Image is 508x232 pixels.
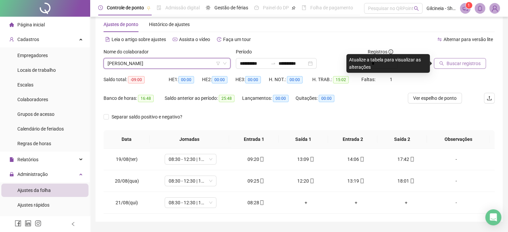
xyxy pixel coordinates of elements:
span: Cadastros [17,37,39,42]
th: Saída 1 [279,130,328,149]
span: file [9,157,14,162]
div: 13:09 [286,156,326,163]
span: Registros [368,48,393,55]
span: 08:30 - 12:30 | 13:30 - 17:30 [169,154,212,164]
span: Histórico de ajustes [149,22,190,27]
label: Nome do colaborador [104,48,153,55]
span: history [217,37,221,42]
div: 12:20 [286,177,326,185]
div: 13:19 [336,177,376,185]
span: pushpin [147,6,151,10]
button: Ver espelho de ponto [408,93,462,103]
span: -09:00 [128,76,145,83]
span: file-text [105,37,110,42]
span: facebook [15,220,21,227]
div: Quitações: [296,94,344,102]
span: clock-circle [98,5,103,10]
span: 00:00 [245,76,261,83]
div: Saldo total: [104,76,169,83]
span: home [9,22,14,27]
th: Entrada 1 [229,130,279,149]
div: - [436,156,476,163]
span: 15:02 [333,76,349,83]
span: to [271,61,276,66]
img: 78913 [490,3,500,13]
span: 1 [390,77,392,82]
div: + [286,199,326,206]
th: Data [104,130,150,149]
div: Atualize a tabela para visualizar as alterações [346,54,430,73]
span: 20/08(qua) [115,178,139,184]
span: Assista o vídeo [179,37,210,42]
span: Página inicial [17,22,45,27]
span: Leia o artigo sobre ajustes [112,37,166,42]
span: Gilcineia - Shoes store [427,5,456,12]
span: Relatórios [17,157,38,162]
span: Grupos de acesso [17,111,54,117]
span: 08:30 - 12:30 | 13:30 - 17:30 [169,176,212,186]
div: 09:25 [236,177,276,185]
div: - [436,177,476,185]
span: instagram [35,220,41,227]
span: swap [437,37,442,42]
span: sun [206,5,210,10]
th: Saída 2 [377,130,427,149]
div: HE 3: [235,76,269,83]
span: user-add [9,37,14,42]
span: mobile [409,179,414,183]
span: bell [477,5,483,11]
span: book [302,5,306,10]
span: mobile [259,179,264,183]
span: Alternar para versão lite [444,37,493,42]
span: search [439,61,444,66]
span: mobile [259,200,264,205]
span: file-done [157,5,161,10]
span: Observações [432,136,484,143]
span: Locais de trabalho [17,67,56,73]
span: 00:00 [319,95,334,102]
span: Gestão de férias [214,5,248,10]
span: 00:00 [178,76,194,83]
span: youtube [173,37,177,42]
span: down [223,61,227,65]
span: 19/08(ter) [116,157,138,162]
span: Ajustes de ponto [104,22,138,27]
span: Escalas [17,82,33,87]
div: Banco de horas: [104,94,165,102]
div: HE 1: [169,76,202,83]
div: 14:06 [336,156,376,163]
div: HE 2: [202,76,235,83]
span: 08:30 - 12:30 | 13:30 - 17:30 [169,198,212,208]
span: 16:48 [138,95,154,102]
span: Painel do DP [263,5,289,10]
span: linkedin [25,220,31,227]
span: left [71,222,75,226]
th: Jornadas [150,130,229,149]
div: + [336,199,376,206]
span: 00:00 [212,76,227,83]
div: H. TRAB.: [312,76,361,83]
div: 17:42 [386,156,426,163]
span: Colaboradores [17,97,48,102]
span: ALBERLENE TEIXEIRA MARINHO [108,58,226,68]
span: Faça um tour [223,37,251,42]
span: filter [216,61,220,65]
span: Calendário de feriados [17,126,64,132]
span: search [414,6,419,11]
span: upload [487,95,492,101]
span: 00:00 [273,95,289,102]
div: H. NOT.: [269,76,312,83]
div: 09:20 [236,156,276,163]
div: Open Intercom Messenger [485,209,501,225]
span: 1 [468,3,470,8]
div: - [436,199,476,206]
span: Buscar registros [447,60,481,67]
span: mobile [309,179,314,183]
span: info-circle [388,49,393,54]
span: Ajustes rápidos [17,202,49,208]
sup: 1 [466,2,472,9]
button: Buscar registros [434,58,486,69]
span: dashboard [254,5,259,10]
span: Admissão digital [165,5,200,10]
span: swap-right [271,61,276,66]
